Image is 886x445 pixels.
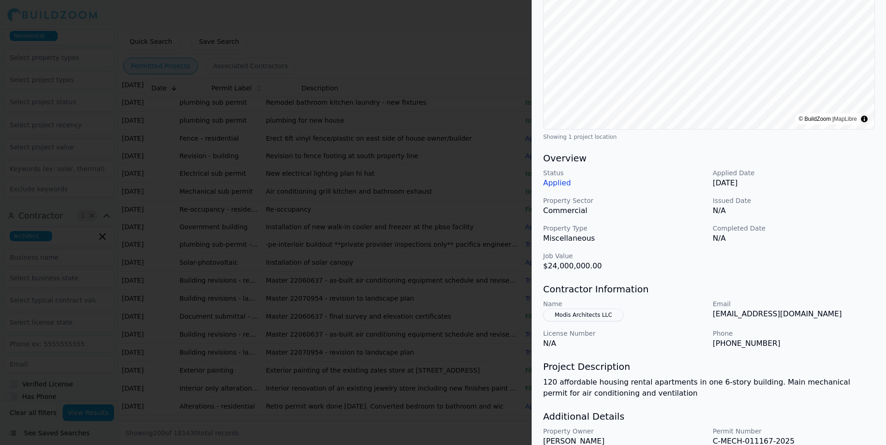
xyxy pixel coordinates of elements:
h3: Contractor Information [543,283,875,296]
h3: Additional Details [543,410,875,423]
p: [PHONE_NUMBER] [713,338,875,349]
p: Completed Date [713,224,875,233]
p: Property Type [543,224,706,233]
div: © BuildZoom | [799,114,857,124]
p: [EMAIL_ADDRESS][DOMAIN_NAME] [713,309,875,320]
p: [DATE] [713,178,875,189]
p: Property Sector [543,196,706,205]
button: Modis Architects LLC [543,309,623,321]
p: Email [713,299,875,309]
p: Miscellaneous [543,233,706,244]
p: Job Value [543,251,706,261]
p: N/A [713,233,875,244]
p: $24,000,000.00 [543,261,706,272]
p: Property Owner [543,427,706,436]
p: Applied Date [713,168,875,178]
p: Phone [713,329,875,338]
p: 120 affordable housing rental apartments in one 6-story building. Main mechanical permit for air ... [543,377,875,399]
div: Showing 1 project location [543,133,875,141]
a: MapLibre [834,116,857,122]
h3: Overview [543,152,875,165]
p: License Number [543,329,706,338]
p: Issued Date [713,196,875,205]
p: N/A [713,205,875,216]
p: Commercial [543,205,706,216]
p: Applied [543,178,706,189]
p: Permit Number [713,427,875,436]
p: N/A [543,338,706,349]
summary: Toggle attribution [859,113,870,125]
p: Name [543,299,706,309]
h3: Project Description [543,360,875,373]
p: Status [543,168,706,178]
